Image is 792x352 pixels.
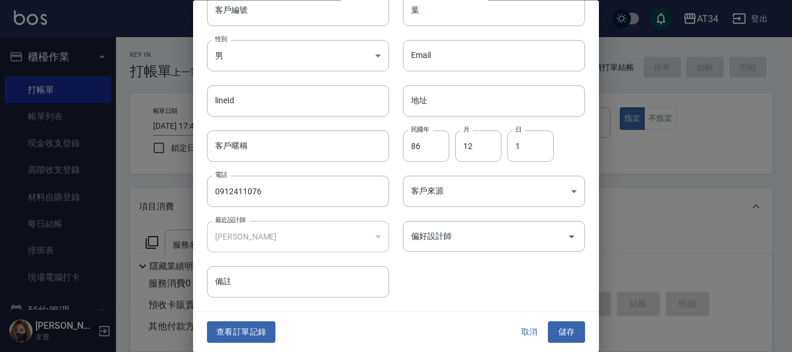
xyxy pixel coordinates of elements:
button: 查看訂單記錄 [207,322,275,343]
label: 電話 [215,171,227,180]
label: 性別 [215,35,227,43]
button: Open [562,227,581,246]
div: [PERSON_NAME] [207,222,389,253]
button: 取消 [511,322,548,343]
label: 最近設計師 [215,216,245,225]
button: 儲存 [548,322,585,343]
label: 日 [515,125,521,134]
label: 民國年 [411,125,429,134]
label: 月 [463,125,469,134]
div: 男 [207,40,389,71]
